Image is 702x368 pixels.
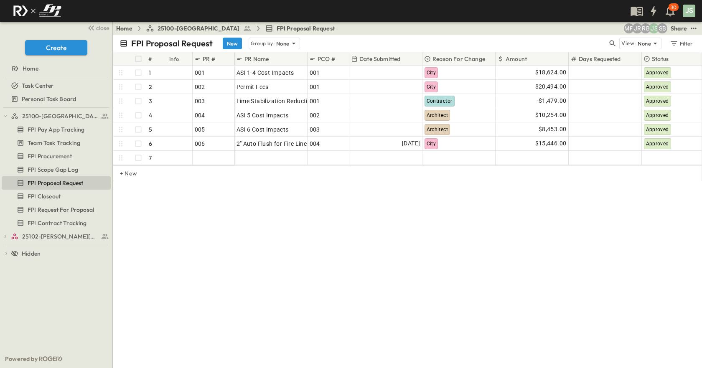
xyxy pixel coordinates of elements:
span: FPI Request For Proposal [28,206,94,214]
a: FPI Closeout [2,190,109,202]
span: FPI Scope Gap Log [28,165,78,174]
span: 2" Auto Flush for Fire Line [237,140,307,148]
div: FPI Closeouttest [2,190,111,203]
span: 004 [195,111,205,119]
div: FPI Procurementtest [2,150,111,163]
span: 25100-[GEOGRAPHIC_DATA] [158,24,240,33]
a: FPI Pay App Tracking [2,124,109,135]
div: FPI Proposal Requesttest [2,176,111,190]
span: Approved [646,84,669,90]
div: Info [169,47,179,71]
p: 4 [149,111,152,119]
p: 30 [671,4,677,11]
p: + New [120,169,125,178]
span: 003 [310,125,320,134]
a: FPI Proposal Request [2,177,109,189]
span: 001 [310,69,320,77]
span: City [427,70,436,76]
span: [DATE] [402,139,420,148]
p: Reason For Change [432,55,485,63]
span: $15,446.00 [535,139,567,148]
div: Share [671,24,687,33]
a: FPI Request For Proposal [2,204,109,216]
div: Jesse Sullivan (jsullivan@fpibuilders.com) [649,23,659,33]
p: View: [621,39,636,48]
a: FPI Contract Tracking [2,217,109,229]
button: test [689,23,699,33]
a: Team Task Tracking [2,137,109,149]
span: 001 [195,69,205,77]
span: $8,453.00 [539,124,567,134]
img: c8d7d1ed905e502e8f77bf7063faec64e13b34fdb1f2bdd94b0e311fc34f8000.png [10,2,64,20]
span: 001 [310,83,320,91]
a: FPI Scope Gap Log [2,164,109,175]
span: Architect [427,127,448,132]
div: Monica Pruteanu (mpruteanu@fpibuilders.com) [624,23,634,33]
span: City [427,141,436,147]
a: Home [116,24,132,33]
span: Architect [427,112,448,118]
p: 1 [149,69,151,77]
p: 7 [149,154,152,162]
div: FPI Request For Proposaltest [2,203,111,216]
span: Approved [646,112,669,118]
div: FPI Contract Trackingtest [2,216,111,230]
span: FPI Pay App Tracking [28,125,84,134]
span: $20,494.00 [535,82,567,91]
div: # [147,52,168,66]
span: Contractor [427,98,453,104]
p: PR # [203,55,215,63]
span: 25100-Vanguard Prep School [22,112,99,120]
span: Team Task Tracking [28,139,80,147]
span: FPI Proposal Request [28,179,83,187]
span: FPI Closeout [28,192,61,200]
p: Group by: [251,39,275,48]
span: 006 [195,140,205,148]
span: 003 [195,97,205,105]
span: Task Center [22,81,53,90]
nav: breadcrumbs [116,24,340,33]
a: 25102-Christ The Redeemer Anglican Church [11,231,109,242]
span: ASI 6 Cost Impacts [237,125,289,134]
span: 005 [195,125,205,134]
div: Personal Task Boardtest [2,92,111,106]
button: JS [682,4,696,18]
a: Home [2,63,109,74]
span: 004 [310,140,320,148]
p: None [276,39,290,48]
span: Lime Stabilization Reduction [237,97,315,105]
span: Permit Fees [237,83,269,91]
div: FPI Scope Gap Logtest [2,163,111,176]
span: -$1,479.00 [537,96,567,106]
a: FPI Proposal Request [265,24,335,33]
span: $10,254.00 [535,110,567,120]
span: close [96,24,109,32]
div: Jayden Ramirez (jramirez@fpibuilders.com) [632,23,642,33]
p: Status [652,55,669,63]
a: 25100-[GEOGRAPHIC_DATA] [146,24,252,33]
span: Approved [646,127,669,132]
span: FPI Proposal Request [277,24,335,33]
span: FPI Contract Tracking [28,219,87,227]
div: # [148,47,152,71]
div: JS [683,5,695,17]
span: 002 [195,83,205,91]
span: ASI 5 Cost Impacts [237,111,289,119]
button: Create [25,40,87,55]
span: 001 [310,97,320,105]
p: 5 [149,125,152,134]
a: FPI Procurement [2,150,109,162]
div: 25100-Vanguard Prep Schooltest [2,109,111,123]
div: Info [168,52,193,66]
a: Task Center [2,80,109,91]
p: None [638,39,651,48]
div: FPI Pay App Trackingtest [2,123,111,136]
p: Date Submitted [359,55,400,63]
div: Filter [669,39,693,48]
div: Sterling Barnett (sterling@fpibuilders.com) [657,23,667,33]
span: 25102-Christ The Redeemer Anglican Church [22,232,99,241]
p: 2 [149,83,152,91]
span: Approved [646,141,669,147]
div: 25102-Christ The Redeemer Anglican Churchtest [2,230,111,243]
p: Amount [506,55,527,63]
